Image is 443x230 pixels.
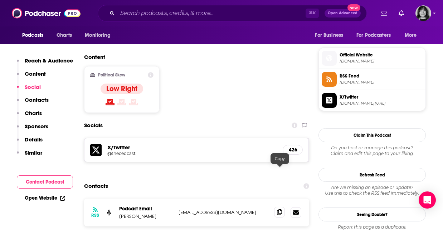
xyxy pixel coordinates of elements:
[84,54,303,60] h2: Content
[289,147,297,153] h5: 426
[17,96,49,110] button: Contacts
[340,94,423,100] span: X/Twitter
[25,84,41,90] p: Social
[318,145,426,156] div: Claim and edit this page to your liking.
[340,59,423,64] span: podcasters.spotify.com
[322,51,423,66] a: Official Website[DOMAIN_NAME]
[340,52,423,58] span: Official Website
[119,213,173,219] p: [PERSON_NAME]
[17,149,42,162] button: Similar
[340,73,423,79] span: RSS Feed
[25,136,43,143] p: Details
[25,123,48,130] p: Sponsors
[52,29,76,42] a: Charts
[117,7,306,19] input: Search podcasts, credits, & more...
[107,151,277,156] a: @theceocast
[17,123,48,136] button: Sponsors
[91,212,99,218] h3: RSS
[318,185,426,196] div: Are we missing an episode or update? Use this to check the RSS feed immediately.
[119,206,173,212] p: Podcast Email
[106,84,137,93] h4: Low Right
[328,11,357,15] span: Open Advanced
[310,29,352,42] button: open menu
[17,57,73,70] button: Reach & Audience
[84,179,108,193] h2: Contacts
[325,9,361,17] button: Open AdvancedNew
[318,145,426,151] span: Do you host or manage this podcast?
[22,30,43,40] span: Podcasts
[400,29,426,42] button: open menu
[107,144,277,151] h5: X/Twitter
[415,5,431,21] button: Show profile menu
[340,80,423,85] span: anchor.fm
[17,175,73,189] button: Contact Podcast
[17,136,43,149] button: Details
[318,168,426,182] button: Refresh Feed
[85,30,110,40] span: Monitoring
[352,29,401,42] button: open menu
[396,7,407,19] a: Show notifications dropdown
[25,195,65,201] a: Open Website
[347,4,360,11] span: New
[271,153,289,164] div: Copy
[306,9,319,18] span: ⌘ K
[318,224,426,230] div: Report this page as a duplicate.
[315,30,343,40] span: For Business
[80,29,120,42] button: open menu
[25,149,42,156] p: Similar
[57,30,72,40] span: Charts
[179,209,268,215] p: [EMAIL_ADDRESS][DOMAIN_NAME]
[322,93,423,108] a: X/Twitter[DOMAIN_NAME][URL]
[340,101,423,106] span: twitter.com/theceocast
[318,128,426,142] button: Claim This Podcast
[415,5,431,21] span: Logged in as parkdalepublicity1
[25,110,42,116] p: Charts
[25,70,46,77] p: Content
[98,5,367,21] div: Search podcasts, credits, & more...
[17,84,41,97] button: Social
[25,57,73,64] p: Reach & Audience
[107,151,222,156] h5: @theceocast
[12,6,81,20] img: Podchaser - Follow, Share and Rate Podcasts
[17,70,46,84] button: Content
[17,29,53,42] button: open menu
[25,96,49,103] p: Contacts
[405,30,417,40] span: More
[415,5,431,21] img: User Profile
[419,191,436,209] div: Open Intercom Messenger
[84,119,103,132] h2: Socials
[17,110,42,123] button: Charts
[322,72,423,87] a: RSS Feed[DOMAIN_NAME]
[378,7,390,19] a: Show notifications dropdown
[318,207,426,221] a: Seeing Double?
[98,72,125,77] h2: Political Skew
[356,30,391,40] span: For Podcasters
